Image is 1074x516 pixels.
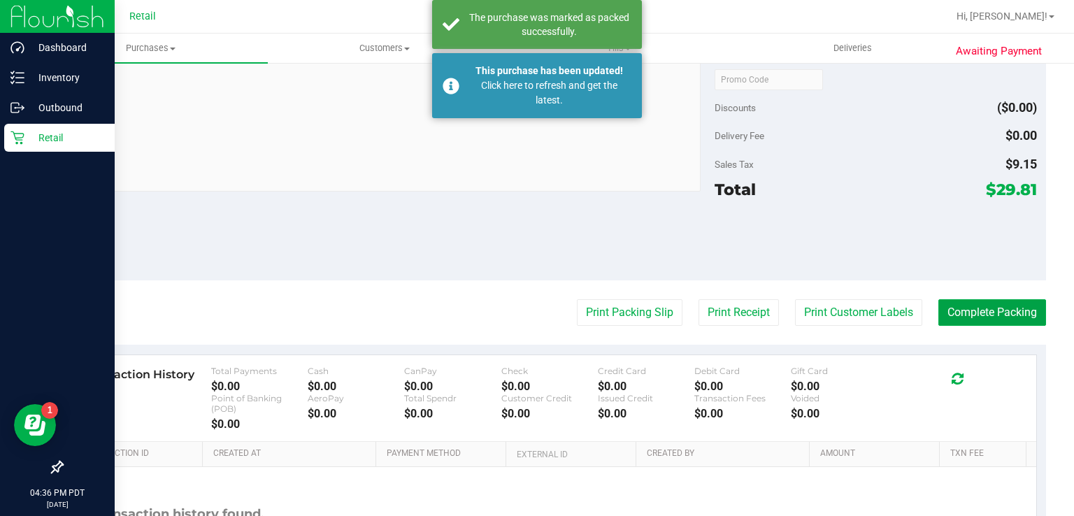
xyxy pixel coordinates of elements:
[791,366,887,376] div: Gift Card
[715,180,756,199] span: Total
[404,407,501,420] div: $0.00
[34,34,268,63] a: Purchases
[956,43,1042,59] span: Awaiting Payment
[501,407,598,420] div: $0.00
[791,380,887,393] div: $0.00
[467,10,631,38] div: The purchase was marked as packed successfully.
[694,407,791,420] div: $0.00
[598,393,694,403] div: Issued Credit
[699,299,779,326] button: Print Receipt
[938,299,1046,326] button: Complete Packing
[467,78,631,108] div: Click here to refresh and get the latest.
[957,10,1047,22] span: Hi, [PERSON_NAME]!
[404,366,501,376] div: CanPay
[24,99,108,116] p: Outbound
[268,42,501,55] span: Customers
[10,71,24,85] inline-svg: Inventory
[308,393,404,403] div: AeroPay
[129,10,156,22] span: Retail
[404,393,501,403] div: Total Spendr
[1005,128,1037,143] span: $0.00
[308,380,404,393] div: $0.00
[791,393,887,403] div: Voided
[1005,157,1037,171] span: $9.15
[791,407,887,420] div: $0.00
[598,366,694,376] div: Credit Card
[715,130,764,141] span: Delivery Fee
[694,393,791,403] div: Transaction Fees
[83,448,196,459] a: Transaction ID
[715,159,754,170] span: Sales Tax
[211,366,308,376] div: Total Payments
[986,180,1037,199] span: $29.81
[10,131,24,145] inline-svg: Retail
[736,34,970,63] a: Deliveries
[950,448,1020,459] a: Txn Fee
[268,34,502,63] a: Customers
[10,101,24,115] inline-svg: Outbound
[467,64,631,78] div: This purchase has been updated!
[577,299,682,326] button: Print Packing Slip
[14,404,56,446] iframe: Resource center
[308,407,404,420] div: $0.00
[501,380,598,393] div: $0.00
[34,42,268,55] span: Purchases
[506,442,636,467] th: External ID
[715,95,756,120] span: Discounts
[24,69,108,86] p: Inventory
[820,448,933,459] a: Amount
[997,100,1037,115] span: ($0.00)
[6,499,108,510] p: [DATE]
[213,448,370,459] a: Created At
[694,380,791,393] div: $0.00
[715,69,823,90] input: Promo Code
[41,402,58,419] iframe: Resource center unread badge
[6,487,108,499] p: 04:36 PM PDT
[815,42,891,55] span: Deliveries
[404,380,501,393] div: $0.00
[24,39,108,56] p: Dashboard
[598,407,694,420] div: $0.00
[501,366,598,376] div: Check
[694,366,791,376] div: Debit Card
[387,448,500,459] a: Payment Method
[10,41,24,55] inline-svg: Dashboard
[795,299,922,326] button: Print Customer Labels
[308,366,404,376] div: Cash
[211,417,308,431] div: $0.00
[24,129,108,146] p: Retail
[211,393,308,414] div: Point of Banking (POB)
[598,380,694,393] div: $0.00
[501,393,598,403] div: Customer Credit
[647,448,803,459] a: Created By
[211,380,308,393] div: $0.00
